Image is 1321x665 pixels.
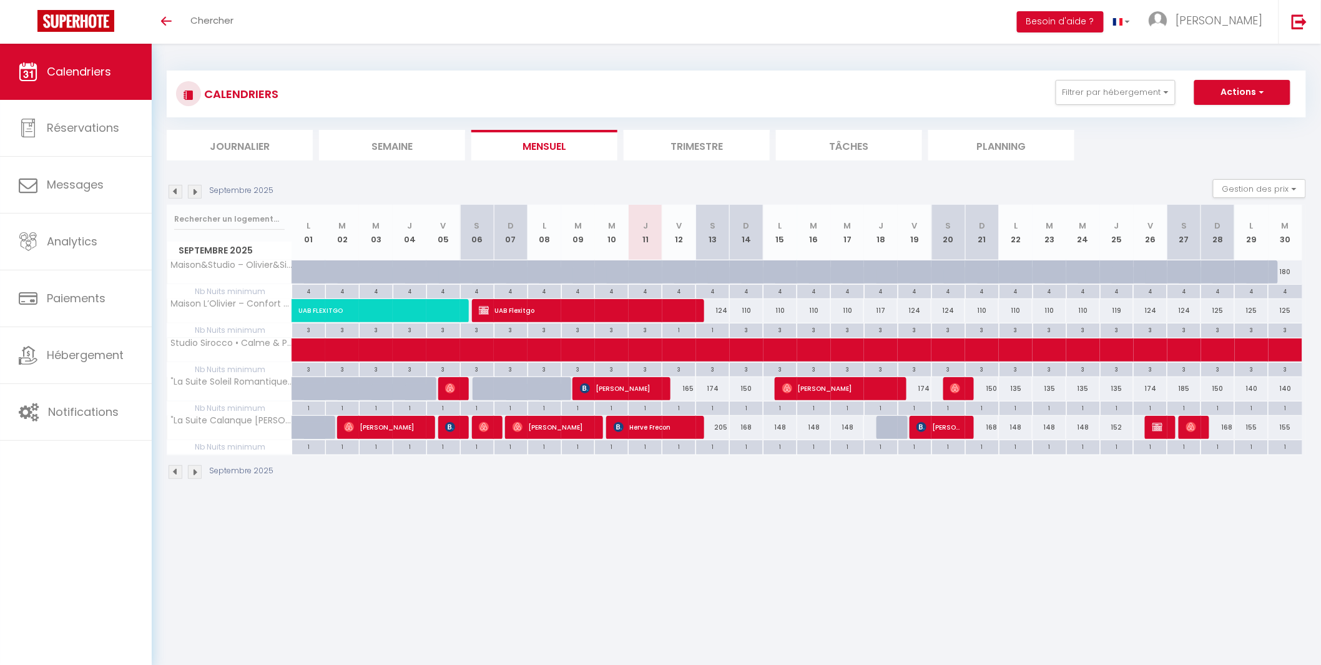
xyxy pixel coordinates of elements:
span: UAB Flexitgo [479,298,692,322]
div: 3 [999,363,1033,375]
span: Messages [47,177,104,192]
abbr: S [710,220,715,232]
div: 135 [1033,377,1066,400]
th: 28 [1201,205,1235,260]
div: 117 [864,299,898,322]
div: 3 [393,363,426,375]
th: 02 [325,205,359,260]
div: 1 [966,401,999,413]
div: 3 [797,323,830,335]
div: 4 [393,285,426,297]
div: 1 [662,401,695,413]
div: 3 [629,323,662,335]
div: 150 [730,377,764,400]
div: 1 [427,440,460,452]
div: 110 [797,299,831,322]
div: 3 [1101,363,1134,375]
span: Nb Nuits minimum [167,285,292,298]
abbr: L [1250,220,1254,232]
div: 205 [696,416,730,439]
abbr: S [946,220,951,232]
div: 1 [865,440,898,452]
div: 152 [1100,416,1134,439]
abbr: J [643,220,648,232]
div: 3 [562,323,595,335]
li: Tâches [776,130,922,160]
div: 119 [1100,299,1134,322]
abbr: J [878,220,883,232]
div: 4 [528,285,561,297]
li: Planning [928,130,1074,160]
span: Analytics [47,234,97,249]
span: "La Suite Soleil Romantique & Vue" [169,377,294,387]
div: 3 [427,323,460,335]
div: 174 [898,377,931,400]
div: 1 [292,401,325,413]
div: 124 [1134,299,1167,322]
div: 4 [562,285,595,297]
div: 110 [1066,299,1100,322]
div: 125 [1269,299,1302,322]
th: 20 [931,205,965,260]
div: 1 [528,401,561,413]
abbr: V [676,220,682,232]
span: [PERSON_NAME] [950,377,961,400]
div: 3 [1201,323,1234,335]
div: 4 [461,285,494,297]
th: 09 [561,205,595,260]
th: 21 [965,205,999,260]
th: 26 [1134,205,1167,260]
div: 1 [730,401,763,413]
div: 3 [461,323,494,335]
th: 16 [797,205,831,260]
div: 3 [1101,323,1134,335]
abbr: L [307,220,310,232]
span: Notifications [48,404,119,420]
div: 1 [865,401,898,413]
div: 3 [1134,323,1167,335]
span: Nb Nuits minimum [167,401,292,415]
button: Actions [1194,80,1290,105]
div: 1 [764,440,797,452]
div: 4 [629,285,662,297]
div: 3 [292,323,325,335]
div: 3 [360,363,393,375]
div: 1 [562,440,595,452]
div: 124 [1167,299,1201,322]
th: 10 [595,205,629,260]
div: 3 [966,323,999,335]
div: 1 [898,401,931,413]
div: 1 [696,401,729,413]
span: Nb Nuits minimum [167,323,292,337]
div: 168 [1201,416,1235,439]
th: 06 [460,205,494,260]
div: 3 [1067,363,1100,375]
div: 4 [360,285,393,297]
div: 1 [966,440,999,452]
div: 1 [831,401,864,413]
div: 1 [898,440,931,452]
span: "La Suite Calanque [PERSON_NAME] & [PERSON_NAME]" [169,416,294,425]
th: 24 [1066,205,1100,260]
abbr: L [1014,220,1018,232]
span: UAB FLEXITGO [298,292,442,316]
div: 3 [427,363,460,375]
abbr: J [1114,220,1119,232]
span: Sephora Tarico [445,377,456,400]
div: 1 [797,401,830,413]
abbr: M [608,220,616,232]
div: 4 [764,285,797,297]
div: 3 [1134,363,1167,375]
div: 3 [797,363,830,375]
abbr: J [407,220,412,232]
th: 14 [730,205,764,260]
div: 1 [629,401,662,413]
li: Journalier [167,130,313,160]
div: 148 [764,416,797,439]
abbr: M [843,220,851,232]
th: 17 [831,205,865,260]
div: 3 [1235,363,1268,375]
div: 3 [360,323,393,335]
span: Septembre 2025 [167,242,292,260]
div: 165 [662,377,696,400]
